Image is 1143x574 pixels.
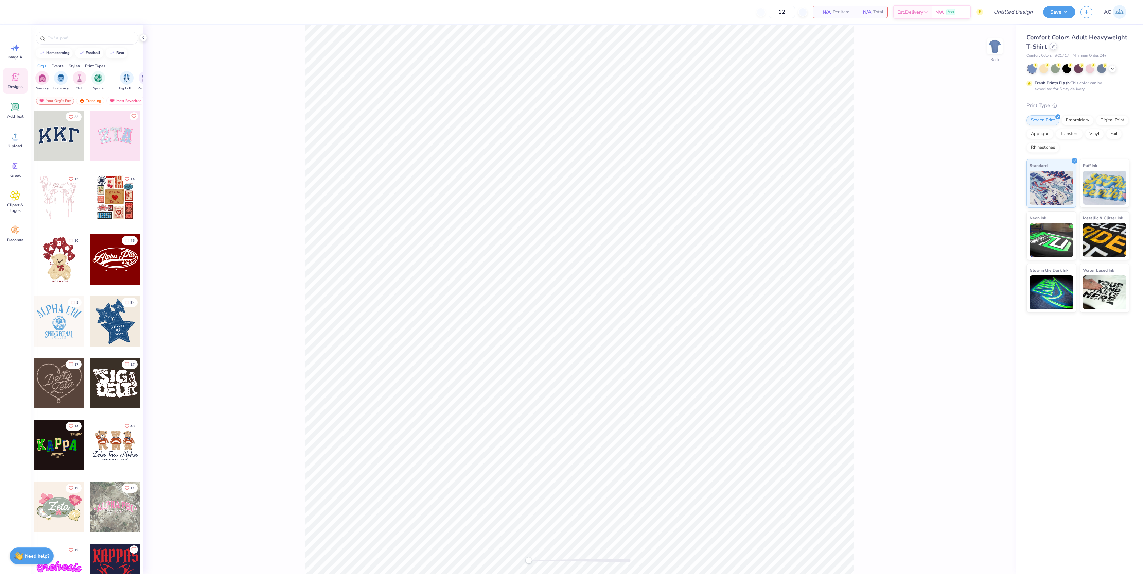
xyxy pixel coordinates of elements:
[66,236,82,245] button: Like
[122,422,138,431] button: Like
[79,51,84,55] img: trend_line.gif
[36,48,73,58] button: homecoming
[8,84,23,89] span: Designs
[1106,129,1122,139] div: Foil
[897,9,923,16] span: Est. Delivery
[38,74,46,82] img: Sorority Image
[46,51,70,55] div: homecoming
[47,35,134,41] input: Try "Alpha"
[833,9,849,16] span: Per Item
[1030,162,1048,169] span: Standard
[935,9,944,16] span: N/A
[130,487,135,490] span: 11
[53,86,69,91] span: Fraternity
[1026,129,1054,139] div: Applique
[51,63,64,69] div: Events
[1056,129,1083,139] div: Transfers
[109,51,115,55] img: trend_line.gif
[75,48,103,58] button: football
[74,487,78,490] span: 19
[7,237,23,243] span: Decorate
[1043,6,1075,18] button: Save
[106,48,127,58] button: bear
[66,112,82,121] button: Like
[130,363,135,366] span: 17
[37,63,46,69] div: Orgs
[1083,267,1114,274] span: Water based Ink
[57,74,65,82] img: Fraternity Image
[66,360,82,369] button: Like
[106,97,145,105] div: Most Favorited
[948,10,954,14] span: Free
[1030,214,1046,221] span: Neon Ink
[138,86,153,91] span: Parent's Weekend
[988,5,1038,19] input: Untitled Design
[990,56,999,63] div: Back
[119,71,135,91] div: filter for Big Little Reveal
[1083,223,1127,257] img: Metallic & Glitter Ink
[66,484,82,493] button: Like
[85,63,105,69] div: Print Types
[73,71,86,91] button: filter button
[74,425,78,428] span: 14
[1083,214,1123,221] span: Metallic & Glitter Ink
[1085,129,1104,139] div: Vinyl
[7,114,23,119] span: Add Text
[4,202,27,213] span: Clipart & logos
[74,115,78,119] span: 33
[86,51,100,55] div: football
[1055,53,1069,59] span: # C1717
[138,71,153,91] div: filter for Parent's Weekend
[53,71,69,91] button: filter button
[1026,115,1059,125] div: Screen Print
[1073,53,1107,59] span: Minimum Order: 24 +
[1030,171,1073,205] img: Standard
[36,86,49,91] span: Sorority
[130,425,135,428] span: 40
[109,98,115,103] img: most_fav.gif
[25,553,49,559] strong: Need help?
[35,71,49,91] div: filter for Sorority
[73,71,86,91] div: filter for Club
[1096,115,1129,125] div: Digital Print
[122,360,138,369] button: Like
[69,63,80,69] div: Styles
[525,557,532,564] div: Accessibility label
[74,239,78,242] span: 10
[130,301,135,304] span: 84
[1030,267,1068,274] span: Glow in the Dark Ink
[1026,142,1059,153] div: Rhinestones
[1030,275,1073,309] img: Glow in the Dark Ink
[130,545,138,554] button: Like
[116,51,124,55] div: bear
[142,74,150,82] img: Parent's Weekend Image
[74,363,78,366] span: 17
[68,298,82,307] button: Like
[130,239,135,242] span: 45
[36,97,74,105] div: Your Org's Fav
[1035,80,1071,86] strong: Fresh Prints Flash:
[988,39,1002,53] img: Back
[10,173,21,178] span: Greek
[123,74,130,82] img: Big Little Reveal Image
[130,177,135,181] span: 14
[122,174,138,183] button: Like
[1035,80,1118,92] div: This color can be expedited for 5 day delivery.
[91,71,105,91] button: filter button
[1104,8,1111,16] span: AC
[122,298,138,307] button: Like
[1026,102,1129,109] div: Print Type
[39,51,45,55] img: trend_line.gif
[122,236,138,245] button: Like
[119,71,135,91] button: filter button
[1026,53,1052,59] span: Comfort Colors
[1113,5,1126,19] img: Ava Campbell
[35,71,49,91] button: filter button
[1026,33,1127,51] span: Comfort Colors Adult Heavyweight T-Shirt
[122,484,138,493] button: Like
[8,143,22,149] span: Upload
[76,301,78,304] span: 5
[1083,162,1097,169] span: Puff Ink
[873,9,883,16] span: Total
[76,74,83,82] img: Club Image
